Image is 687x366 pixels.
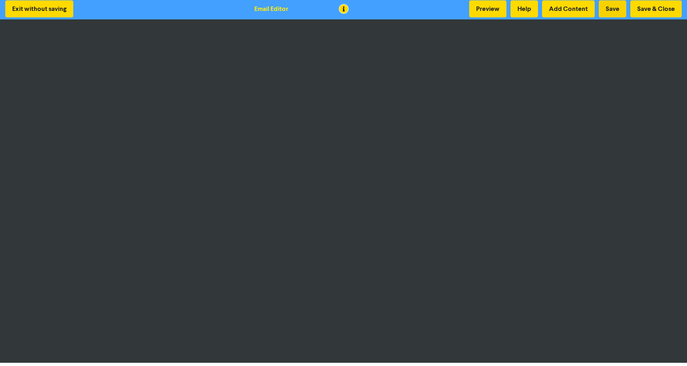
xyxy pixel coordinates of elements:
div: Email Editor [254,4,288,14]
button: Save & Close [630,0,682,17]
button: Preview [469,0,506,17]
button: Help [510,0,538,17]
button: Save [599,0,626,17]
button: Add Content [542,0,595,17]
button: Exit without saving [5,0,73,17]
